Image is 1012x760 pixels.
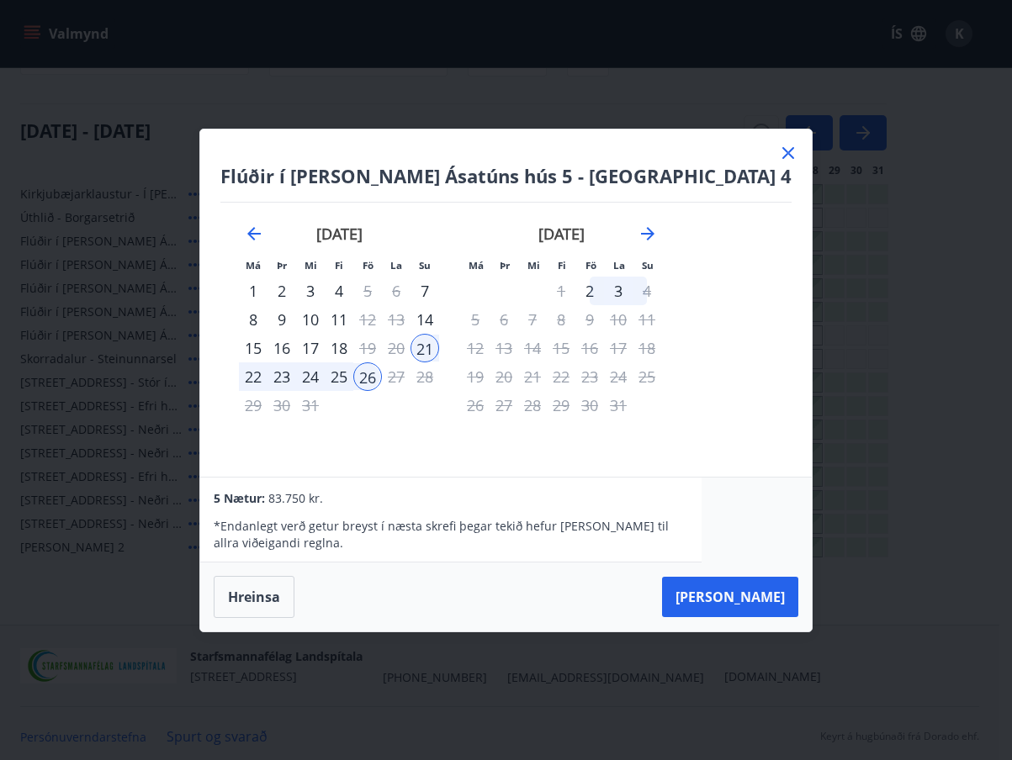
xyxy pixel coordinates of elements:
[411,362,439,391] td: Not available. sunnudagur, 28. desember 2025
[633,277,661,305] td: Choose sunnudagur, 4. janúar 2026 as your check-in date. It’s available.
[296,305,325,334] div: 10
[662,577,798,617] button: [PERSON_NAME]
[268,277,296,305] td: Choose þriðjudagur, 2. desember 2025 as your check-in date. It’s available.
[353,362,382,391] div: Aðeins útritun í boði
[296,362,325,391] div: 24
[325,334,353,362] td: Choose fimmtudagur, 18. desember 2025 as your check-in date. It’s available.
[325,277,353,305] div: 4
[268,305,296,334] td: Choose þriðjudagur, 9. desember 2025 as your check-in date. It’s available.
[575,334,604,362] td: Not available. föstudagur, 16. janúar 2026
[419,259,431,272] small: Su
[461,305,490,334] td: Not available. mánudagur, 5. janúar 2026
[268,362,296,391] td: Selected. þriðjudagur, 23. desember 2025
[239,277,268,305] td: Choose mánudagur, 1. desember 2025 as your check-in date. It’s available.
[296,334,325,362] div: 17
[214,518,688,552] p: * Endanlegt verð getur breyst í næsta skrefi þegar tekið hefur [PERSON_NAME] til allra viðeigandi...
[296,334,325,362] td: Choose miðvikudagur, 17. desember 2025 as your check-in date. It’s available.
[411,334,439,362] div: Aðeins innritun í boði
[411,305,439,334] div: Aðeins innritun í boði
[411,277,439,305] div: Aðeins innritun í boði
[613,259,625,272] small: La
[633,362,661,391] td: Not available. sunnudagur, 25. janúar 2026
[585,259,596,272] small: Fö
[244,224,264,244] div: Move backward to switch to the previous month.
[518,334,547,362] td: Not available. miðvikudagur, 14. janúar 2026
[296,305,325,334] td: Choose miðvikudagur, 10. desember 2025 as your check-in date. It’s available.
[239,305,268,334] div: 8
[239,334,268,362] td: Choose mánudagur, 15. desember 2025 as your check-in date. It’s available.
[268,490,323,506] span: 83.750 kr.
[490,362,518,391] td: Not available. þriðjudagur, 20. janúar 2026
[214,576,294,618] button: Hreinsa
[469,259,484,272] small: Má
[538,224,585,244] strong: [DATE]
[239,362,268,391] div: 22
[575,305,604,334] td: Not available. föstudagur, 9. janúar 2026
[411,305,439,334] td: Choose sunnudagur, 14. desember 2025 as your check-in date. It’s available.
[390,259,402,272] small: La
[239,305,268,334] td: Choose mánudagur, 8. desember 2025 as your check-in date. It’s available.
[490,305,518,334] td: Not available. þriðjudagur, 6. janúar 2026
[382,305,411,334] td: Not available. laugardagur, 13. desember 2025
[239,362,268,391] td: Selected. mánudagur, 22. desember 2025
[382,362,411,391] td: Not available. laugardagur, 27. desember 2025
[633,305,661,334] td: Not available. sunnudagur, 11. janúar 2026
[547,305,575,334] td: Not available. fimmtudagur, 8. janúar 2026
[268,334,296,362] td: Choose þriðjudagur, 16. desember 2025 as your check-in date. It’s available.
[461,334,490,362] td: Not available. mánudagur, 12. janúar 2026
[239,391,268,420] td: Not available. mánudagur, 29. desember 2025
[296,362,325,391] td: Selected. miðvikudagur, 24. desember 2025
[296,277,325,305] td: Choose miðvikudagur, 3. desember 2025 as your check-in date. It’s available.
[604,277,633,305] div: 3
[638,224,658,244] div: Move forward to switch to the next month.
[353,334,382,362] div: Aðeins útritun í boði
[558,259,566,272] small: Fi
[518,362,547,391] td: Not available. miðvikudagur, 21. janúar 2026
[335,259,343,272] small: Fi
[353,277,382,305] td: Choose föstudagur, 5. desember 2025 as your check-in date. It’s available.
[604,391,633,420] td: Not available. laugardagur, 31. janúar 2026
[604,277,633,305] td: Choose laugardagur, 3. janúar 2026 as your check-in date. It’s available.
[246,259,261,272] small: Má
[296,277,325,305] div: 3
[547,391,575,420] td: Not available. fimmtudagur, 29. janúar 2026
[268,391,296,420] td: Not available. þriðjudagur, 30. desember 2025
[277,259,287,272] small: Þr
[268,334,296,362] div: 16
[296,391,325,420] td: Not available. miðvikudagur, 31. desember 2025
[353,334,382,362] td: Choose föstudagur, 19. desember 2025 as your check-in date. It’s available.
[518,305,547,334] td: Not available. miðvikudagur, 7. janúar 2026
[490,391,518,420] td: Not available. þriðjudagur, 27. janúar 2026
[268,277,296,305] div: 2
[575,391,604,420] td: Not available. föstudagur, 30. janúar 2026
[363,259,374,272] small: Fö
[305,259,317,272] small: Mi
[547,277,575,305] td: Not available. fimmtudagur, 1. janúar 2026
[325,305,353,334] td: Choose fimmtudagur, 11. desember 2025 as your check-in date. It’s available.
[575,362,604,391] td: Not available. föstudagur, 23. janúar 2026
[316,224,363,244] strong: [DATE]
[575,277,604,305] td: Choose föstudagur, 2. janúar 2026 as your check-in date. It’s available.
[604,362,633,391] td: Not available. laugardagur, 24. janúar 2026
[411,334,439,362] td: Selected as start date. sunnudagur, 21. desember 2025
[642,259,654,272] small: Su
[382,277,411,305] td: Not available. laugardagur, 6. desember 2025
[382,334,411,362] td: Not available. laugardagur, 20. desember 2025
[325,362,353,391] div: 25
[325,277,353,305] td: Choose fimmtudagur, 4. desember 2025 as your check-in date. It’s available.
[461,391,490,420] td: Not available. mánudagur, 26. janúar 2026
[633,277,661,305] div: Aðeins útritun í boði
[353,305,382,334] div: Aðeins útritun í boði
[353,277,382,305] div: Aðeins útritun í boði
[239,334,268,362] div: 15
[547,362,575,391] td: Not available. fimmtudagur, 22. janúar 2026
[220,163,792,188] h4: Flúðir í [PERSON_NAME] Ásatúns hús 5 - [GEOGRAPHIC_DATA] 4
[353,305,382,334] td: Choose föstudagur, 12. desember 2025 as your check-in date. It’s available.
[411,277,439,305] td: Choose sunnudagur, 7. desember 2025 as your check-in date. It’s available.
[518,391,547,420] td: Not available. miðvikudagur, 28. janúar 2026
[325,334,353,362] div: 18
[325,362,353,391] td: Selected. fimmtudagur, 25. desember 2025
[268,305,296,334] div: 9
[575,277,604,305] div: Aðeins innritun í boði
[353,362,382,391] td: Selected as end date. föstudagur, 26. desember 2025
